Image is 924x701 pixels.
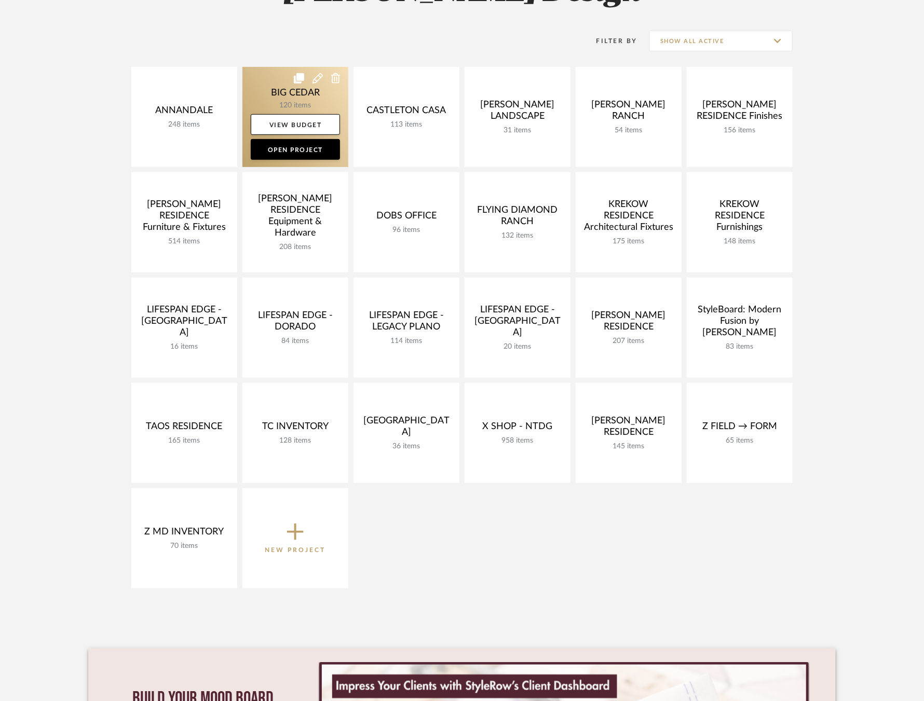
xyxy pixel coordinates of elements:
div: 248 items [140,120,229,129]
div: StyleBoard: Modern Fusion by [PERSON_NAME] [695,304,784,342]
div: [PERSON_NAME] RESIDENCE Finishes [695,99,784,126]
div: [PERSON_NAME] RESIDENCE [584,415,673,442]
div: 514 items [140,237,229,246]
a: Open Project [251,139,340,160]
div: 36 items [362,442,451,451]
div: ANNANDALE [140,105,229,120]
div: 96 items [362,226,451,235]
div: 84 items [251,337,340,346]
div: 70 items [140,542,229,551]
div: [PERSON_NAME] RESIDENCE Furniture & Fixtures [140,199,229,237]
div: X SHOP - NTDG [473,421,562,436]
div: [PERSON_NAME] RANCH [584,99,673,126]
div: 83 items [695,342,784,351]
div: FLYING DIAMOND RANCH [473,204,562,231]
div: [GEOGRAPHIC_DATA] [362,415,451,442]
div: LIFESPAN EDGE - [GEOGRAPHIC_DATA] [140,304,229,342]
div: LIFESPAN EDGE - LEGACY PLANO [362,310,451,337]
div: KREKOW RESIDENCE Architectural Fixtures [584,199,673,237]
div: 145 items [584,442,673,451]
div: 54 items [584,126,673,135]
div: 114 items [362,337,451,346]
div: DOBS OFFICE [362,210,451,226]
div: Z FIELD → FORM [695,421,784,436]
div: 31 items [473,126,562,135]
div: 208 items [251,243,340,252]
div: 16 items [140,342,229,351]
div: [PERSON_NAME] LANDSCAPE [473,99,562,126]
div: 958 items [473,436,562,445]
div: Filter By [583,36,637,46]
div: 132 items [473,231,562,240]
div: LIFESPAN EDGE - [GEOGRAPHIC_DATA] [473,304,562,342]
p: New Project [265,545,326,555]
div: [PERSON_NAME] RESIDENCE [584,310,673,337]
div: 148 items [695,237,784,246]
div: 207 items [584,337,673,346]
div: 20 items [473,342,562,351]
div: 65 items [695,436,784,445]
button: New Project [242,488,348,588]
div: 165 items [140,436,229,445]
div: TAOS RESIDENCE [140,421,229,436]
a: View Budget [251,114,340,135]
div: TC INVENTORY [251,421,340,436]
div: CASTLETON CASA [362,105,451,120]
div: Z MD INVENTORY [140,526,229,542]
div: 175 items [584,237,673,246]
div: LIFESPAN EDGE - DORADO [251,310,340,337]
div: [PERSON_NAME] RESIDENCE Equipment & Hardware [251,193,340,243]
div: 156 items [695,126,784,135]
div: KREKOW RESIDENCE Furnishings [695,199,784,237]
div: 128 items [251,436,340,445]
div: 113 items [362,120,451,129]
